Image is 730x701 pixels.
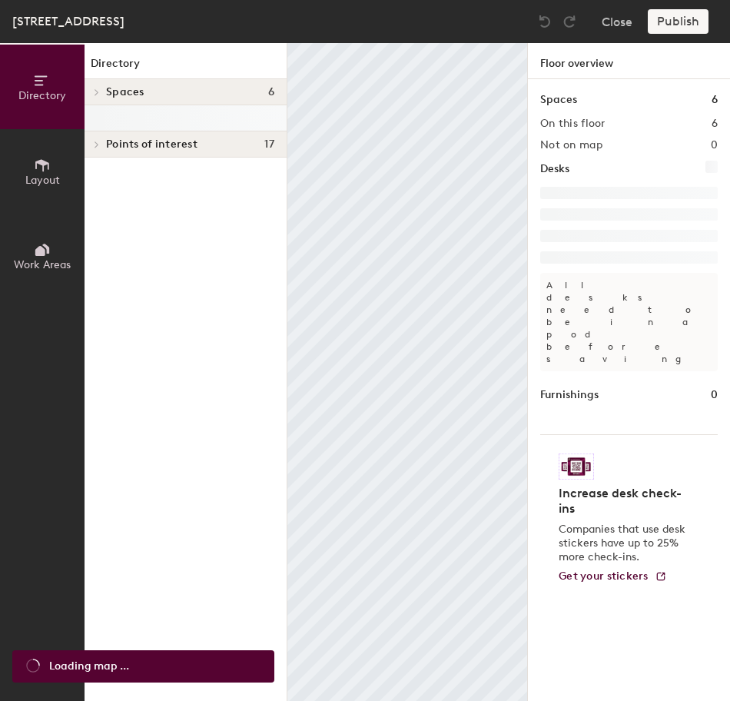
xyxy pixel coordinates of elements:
[559,486,690,517] h4: Increase desk check-ins
[12,12,124,31] div: [STREET_ADDRESS]
[711,139,718,151] h2: 0
[559,570,667,583] a: Get your stickers
[18,89,66,102] span: Directory
[528,43,730,79] h1: Floor overview
[49,658,129,675] span: Loading map ...
[562,14,577,29] img: Redo
[711,387,718,404] h1: 0
[559,523,690,564] p: Companies that use desk stickers have up to 25% more check-ins.
[14,258,71,271] span: Work Areas
[712,91,718,108] h1: 6
[602,9,632,34] button: Close
[106,138,197,151] span: Points of interest
[540,91,577,108] h1: Spaces
[287,43,527,701] canvas: Map
[268,86,274,98] span: 6
[537,14,552,29] img: Undo
[540,118,606,130] h2: On this floor
[106,86,144,98] span: Spaces
[264,138,274,151] span: 17
[712,118,718,130] h2: 6
[540,387,599,404] h1: Furnishings
[559,453,594,480] img: Sticker logo
[540,161,569,178] h1: Desks
[25,174,60,187] span: Layout
[540,139,602,151] h2: Not on map
[559,570,649,583] span: Get your stickers
[85,55,287,79] h1: Directory
[540,273,718,371] p: All desks need to be in a pod before saving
